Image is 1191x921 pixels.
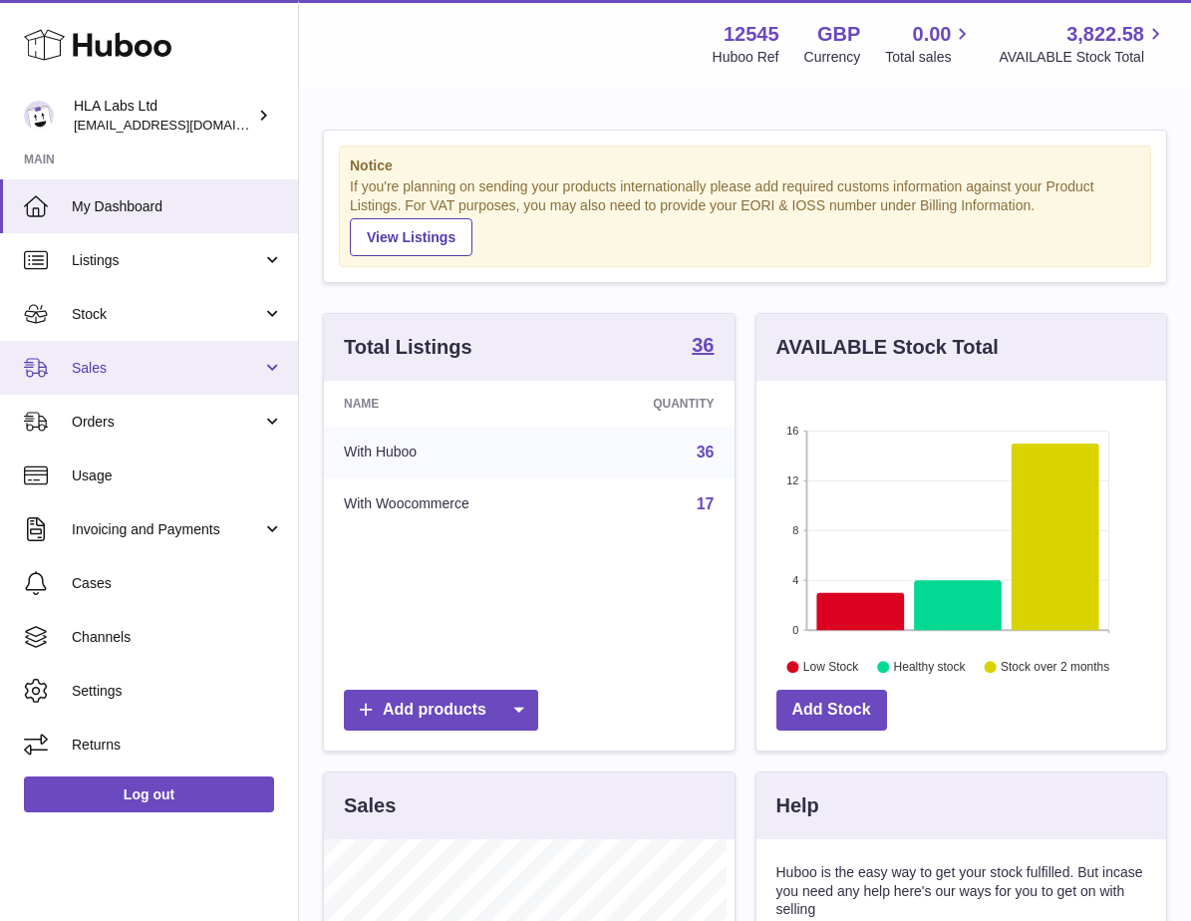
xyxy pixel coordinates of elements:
[344,792,396,819] h3: Sales
[692,335,714,355] strong: 36
[24,101,54,131] img: clinton@newgendirect.com
[578,381,734,427] th: Quantity
[350,218,472,256] a: View Listings
[999,48,1167,67] span: AVAILABLE Stock Total
[697,444,715,460] a: 36
[913,21,952,48] span: 0.00
[999,21,1167,67] a: 3,822.58 AVAILABLE Stock Total
[72,682,283,701] span: Settings
[72,520,262,539] span: Invoicing and Payments
[885,21,974,67] a: 0.00 Total sales
[72,574,283,593] span: Cases
[817,21,860,48] strong: GBP
[885,48,974,67] span: Total sales
[692,335,714,359] a: 36
[72,736,283,755] span: Returns
[713,48,779,67] div: Huboo Ref
[792,524,798,536] text: 8
[776,690,887,731] a: Add Stock
[324,381,578,427] th: Name
[344,334,472,361] h3: Total Listings
[792,624,798,636] text: 0
[776,792,819,819] h3: Help
[697,495,715,512] a: 17
[72,197,283,216] span: My Dashboard
[792,574,798,586] text: 4
[776,334,999,361] h3: AVAILABLE Stock Total
[724,21,779,48] strong: 12545
[72,359,262,378] span: Sales
[350,177,1140,255] div: If you're planning on sending your products internationally please add required customs informati...
[72,413,262,432] span: Orders
[786,425,798,437] text: 16
[324,478,578,530] td: With Woocommerce
[72,628,283,647] span: Channels
[804,48,861,67] div: Currency
[344,690,538,731] a: Add products
[24,776,274,812] a: Log out
[324,427,578,478] td: With Huboo
[802,660,858,674] text: Low Stock
[893,660,966,674] text: Healthy stock
[786,474,798,486] text: 12
[74,97,253,135] div: HLA Labs Ltd
[72,466,283,485] span: Usage
[74,117,293,133] span: [EMAIL_ADDRESS][DOMAIN_NAME]
[350,156,1140,175] strong: Notice
[1066,21,1144,48] span: 3,822.58
[776,863,1147,920] p: Huboo is the easy way to get your stock fulfilled. But incase you need any help here's our ways f...
[1001,660,1109,674] text: Stock over 2 months
[72,305,262,324] span: Stock
[72,251,262,270] span: Listings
